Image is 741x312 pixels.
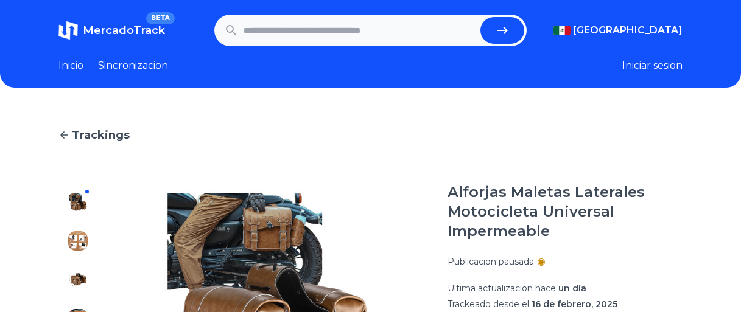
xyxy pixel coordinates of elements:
[98,58,168,73] a: Sincronizacion
[68,192,88,212] img: Alforjas Maletas Laterales Motocicleta Universal Impermeable
[558,283,586,294] span: un día
[58,127,683,144] a: Trackings
[448,283,556,294] span: Ultima actualizacion hace
[532,299,617,310] span: 16 de febrero, 2025
[553,23,683,38] button: [GEOGRAPHIC_DATA]
[146,12,175,24] span: BETA
[58,58,83,73] a: Inicio
[448,255,534,268] p: Publicacion pausada
[72,127,130,144] span: Trackings
[58,21,78,40] img: MercadoTrack
[622,58,683,73] button: Iniciar sesion
[448,299,529,310] span: Trackeado desde el
[83,24,165,37] span: MercadoTrack
[68,231,88,251] img: Alforjas Maletas Laterales Motocicleta Universal Impermeable
[448,182,683,241] h1: Alforjas Maletas Laterales Motocicleta Universal Impermeable
[68,270,88,289] img: Alforjas Maletas Laterales Motocicleta Universal Impermeable
[58,21,165,40] a: MercadoTrackBETA
[573,23,683,38] span: [GEOGRAPHIC_DATA]
[553,26,571,35] img: Mexico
